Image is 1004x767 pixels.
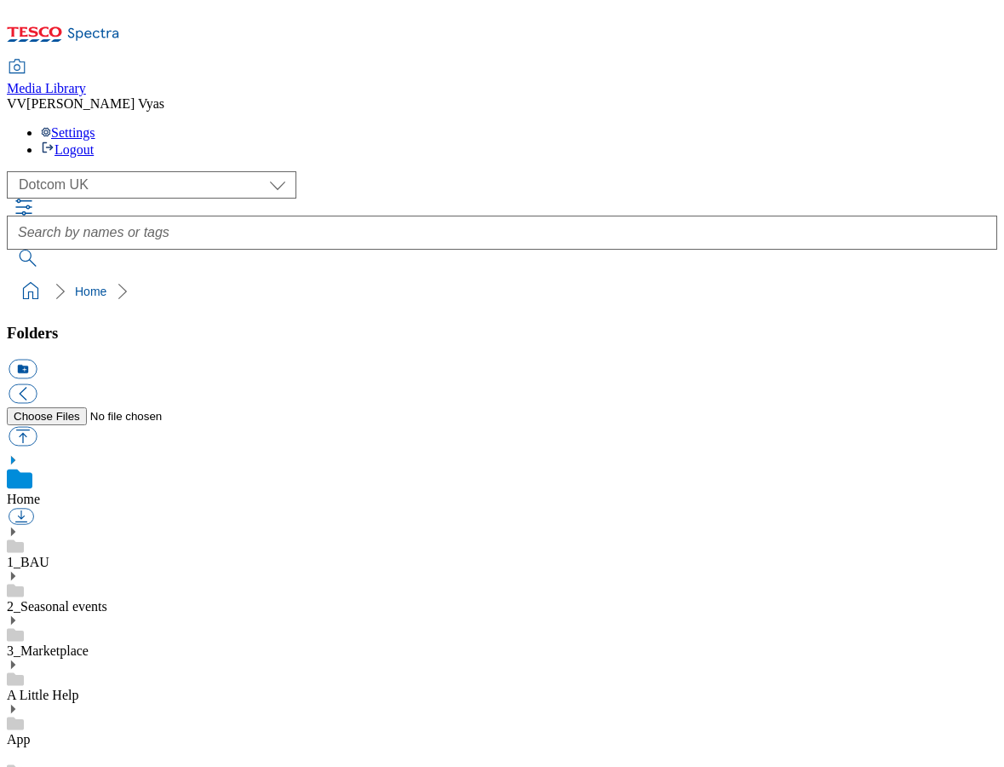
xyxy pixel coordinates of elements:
a: Home [75,285,106,298]
a: Home [7,492,40,506]
a: 3_Marketplace [7,643,89,658]
a: Media Library [7,61,86,96]
a: Logout [41,142,94,157]
span: [PERSON_NAME] Vyas [26,96,164,111]
nav: breadcrumb [7,275,997,308]
span: VV [7,96,26,111]
a: App [7,732,31,747]
input: Search by names or tags [7,216,997,250]
a: home [17,278,44,305]
a: Settings [41,125,95,140]
a: 2_Seasonal events [7,599,107,614]
a: 1_BAU [7,555,49,569]
a: A Little Help [7,688,78,702]
span: Media Library [7,81,86,95]
h3: Folders [7,324,997,343]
